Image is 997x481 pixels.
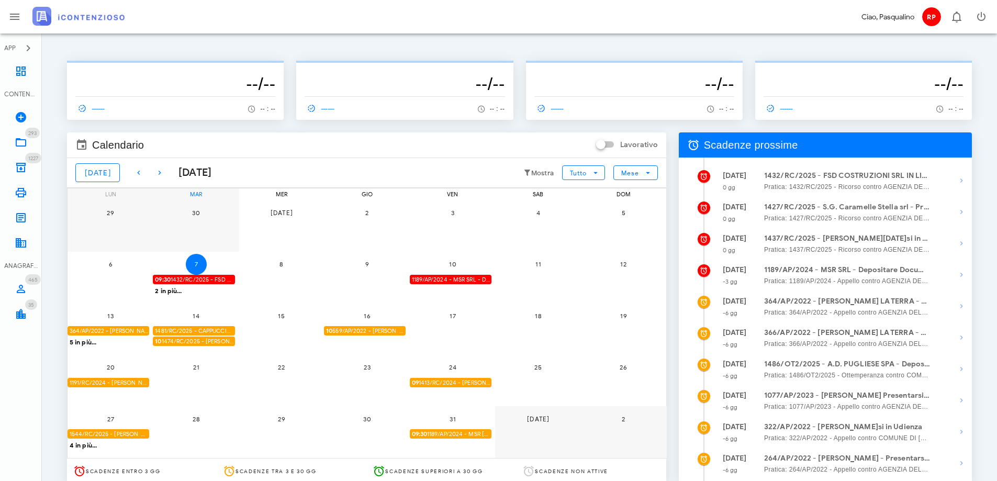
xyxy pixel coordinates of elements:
span: Pratica: 364/AP/2022 - Appello contro AGENZIA DELLE ENTRATE - RISCOSSIONE (Udienza) [764,307,931,318]
span: 30 [186,209,207,217]
button: 31 [442,408,463,429]
strong: 322/AP/2022 - [PERSON_NAME]si in Udienza [764,421,931,433]
button: Mostra dettagli [951,359,972,379]
strong: 09:30 [155,276,171,283]
small: 0 gg [723,215,735,222]
button: 25 [528,357,548,378]
span: -- : -- [719,105,734,113]
h3: --/-- [305,73,505,94]
button: [DATE] [271,202,292,223]
span: 1413/RC/2024 - [PERSON_NAME] - Presentarsi in [GEOGRAPHIC_DATA] [412,378,491,388]
span: [DATE] [84,169,111,177]
button: RP [918,4,944,29]
small: 0 gg [723,184,735,191]
button: 5 [613,202,634,223]
span: 2 [356,209,377,217]
span: 2 [613,415,634,423]
span: Scadenze non attive [535,468,608,475]
h3: --/-- [75,73,275,94]
button: 6 [100,254,121,275]
div: dom [580,188,666,200]
div: 1189/AP/2024 - MSR SRL - Depositare Documenti per Udienza [410,275,491,285]
span: 18 [528,312,548,320]
span: 28 [186,415,207,423]
button: 14 [186,305,207,326]
span: [DATE] [526,415,550,423]
p: -------------- [764,65,964,73]
span: Pratica: 322/AP/2022 - Appello contro COMUNE DI [GEOGRAPHIC_DATA] (Udienza) [764,433,931,443]
span: 20 [100,363,121,371]
strong: [DATE] [723,422,747,431]
span: 22 [271,363,292,371]
button: 3 [442,202,463,223]
span: -- : -- [490,105,505,113]
button: 23 [356,357,377,378]
div: ANAGRAFICA [4,261,38,271]
span: Pratica: 1189/AP/2024 - Appello contro AGENZIA DELLE ENTRATE- RISCOSSIONE CATANIA (Udienza) [764,276,931,286]
span: 7 [186,260,207,268]
button: Mostra dettagli [951,202,972,222]
button: [DATE] [528,408,548,429]
button: Mostra dettagli [951,327,972,348]
span: Distintivo [25,128,40,138]
strong: 1432/RC/2025 - FSD COSTRUZIONI SRL IN LIQUIDAZIONE - Presentarsi in Udienza [764,170,931,182]
button: [DATE] [75,163,120,182]
strong: [DATE] [723,360,747,368]
button: Mostra dettagli [951,390,972,411]
strong: [DATE] [723,234,747,243]
strong: 366/AP/2022 - [PERSON_NAME] LA TERRA - Depositare Documenti per Udienza [764,327,931,339]
span: 25 [528,363,548,371]
button: 30 [186,202,207,223]
div: 1191/RC/2024 - [PERSON_NAME] - Depositare Documenti per Udienza [68,378,149,388]
span: 559/AP/2022 - [PERSON_NAME]si in Udienza [326,326,406,336]
span: Scadenze tra 3 e 30 gg [236,468,317,475]
div: 1481/RC/2025 - CAPPUCCIO SRL IN LIQUIDAZIONE - Depositare Documenti per Udienza [153,326,234,336]
span: ------ [305,104,335,113]
span: 1474/RC/2025 - [PERSON_NAME]si in Udienza [155,337,234,346]
button: 7 [186,254,207,275]
span: Pratica: 1437/RC/2025 - Ricorso contro AGENZIA DELLE ENTRATE - RISCOSSIONE (Udienza) [764,244,931,255]
span: 293 [28,130,37,137]
button: 17 [442,305,463,326]
div: [DATE] [170,165,212,181]
small: -3 gg [723,278,738,285]
div: mer [239,188,324,200]
span: 10 [442,260,463,268]
p: -------------- [305,65,505,73]
button: 13 [100,305,121,326]
div: 2 in più... [153,285,239,295]
strong: [DATE] [723,328,747,337]
span: 35 [28,301,34,308]
span: 21 [186,363,207,371]
h3: --/-- [534,73,734,94]
strong: [DATE] [723,171,747,180]
button: Mostra dettagli [951,233,972,254]
button: Mostra dettagli [951,264,972,285]
span: Pratica: 1427/RC/2025 - Ricorso contro AGENZIA DELLE ENTRATE - RISCOSSIONE (Udienza) [764,213,931,223]
span: Pratica: 1432/RC/2025 - Ricorso contro AGENZIA DELLE ENTRATE - RISCOSSIONE (Udienza) [764,182,931,192]
strong: 1427/RC/2025 - S.G. Caramelle Stella srl - Presentarsi in Udienza [764,202,931,213]
a: ------ [764,101,798,116]
span: Scadenze entro 3 gg [86,468,161,475]
span: 27 [100,415,121,423]
strong: 1486/OT2/2025 - A.D. PUGLIESE SPA - Depositare Documenti per Udienza [764,359,931,370]
strong: 264/AP/2022 - [PERSON_NAME] - Presentarsi in Udienza [764,453,931,464]
button: 12 [613,254,634,275]
button: 27 [100,408,121,429]
div: ven [410,188,496,200]
div: 364/AP/2022 - [PERSON_NAME] LA TERRA - Depositare Documenti per Udienza [68,326,149,336]
div: sab [495,188,581,200]
span: 9 [356,260,377,268]
span: 465 [28,276,38,283]
span: Pratica: 1486/OT2/2025 - Ottemperanza contro COMUNE DI [GEOGRAPHIC_DATA] ([GEOGRAPHIC_DATA]) [764,370,931,381]
span: Tutto [569,169,587,177]
span: 15 [271,312,292,320]
button: 30 [356,408,377,429]
small: -6 gg [723,309,738,317]
div: 4 in più... [68,440,153,449]
span: RP [922,7,941,26]
span: Distintivo [25,153,41,163]
div: CONTENZIOSO [4,90,38,99]
small: 0 gg [723,247,735,254]
span: 13 [100,312,121,320]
